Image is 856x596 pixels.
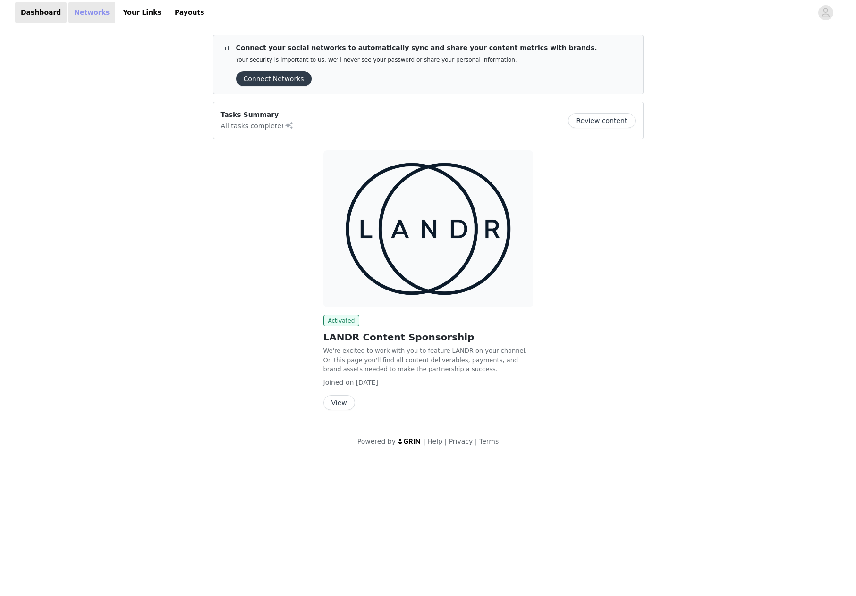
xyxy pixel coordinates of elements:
[68,2,115,23] a: Networks
[117,2,167,23] a: Your Links
[323,379,354,386] span: Joined on
[568,113,635,128] button: Review content
[236,43,597,53] p: Connect your social networks to automatically sync and share your content metrics with brands.
[821,5,830,20] div: avatar
[221,120,294,131] p: All tasks complete!
[427,438,442,445] a: Help
[323,315,360,326] span: Activated
[475,438,477,445] span: |
[15,2,67,23] a: Dashboard
[323,395,355,410] button: View
[357,438,396,445] span: Powered by
[323,150,533,307] img: LANDR | EN | USD
[423,438,425,445] span: |
[479,438,499,445] a: Terms
[356,379,378,386] span: [DATE]
[323,399,355,406] a: View
[449,438,473,445] a: Privacy
[398,438,421,444] img: logo
[236,71,312,86] button: Connect Networks
[323,346,533,374] p: We're excited to work with you to feature LANDR on your channel. On this page you'll find all con...
[169,2,210,23] a: Payouts
[221,110,294,120] p: Tasks Summary
[236,57,597,64] p: Your security is important to us. We’ll never see your password or share your personal information.
[444,438,447,445] span: |
[323,330,533,344] h2: LANDR Content Sponsorship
